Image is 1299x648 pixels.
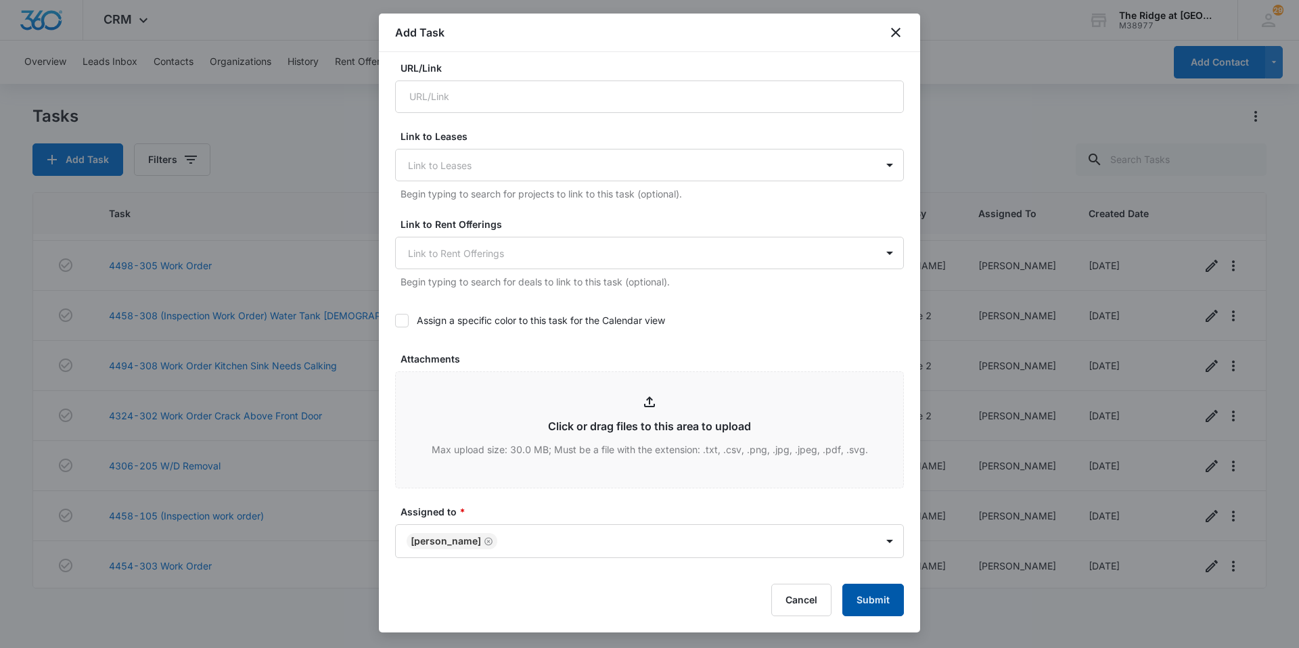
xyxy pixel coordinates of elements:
[888,24,904,41] button: close
[401,187,904,201] p: Begin typing to search for projects to link to this task (optional).
[401,217,909,231] label: Link to Rent Offerings
[401,275,904,289] p: Begin typing to search for deals to link to this task (optional).
[771,584,831,616] button: Cancel
[401,505,909,519] label: Assigned to
[401,352,909,366] label: Attachments
[411,536,481,546] div: [PERSON_NAME]
[395,80,904,113] input: URL/Link
[481,536,493,546] div: Remove Ricardo Marin
[401,129,909,143] label: Link to Leases
[395,24,445,41] h1: Add Task
[842,584,904,616] button: Submit
[395,313,904,327] label: Assign a specific color to this task for the Calendar view
[401,61,909,75] label: URL/Link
